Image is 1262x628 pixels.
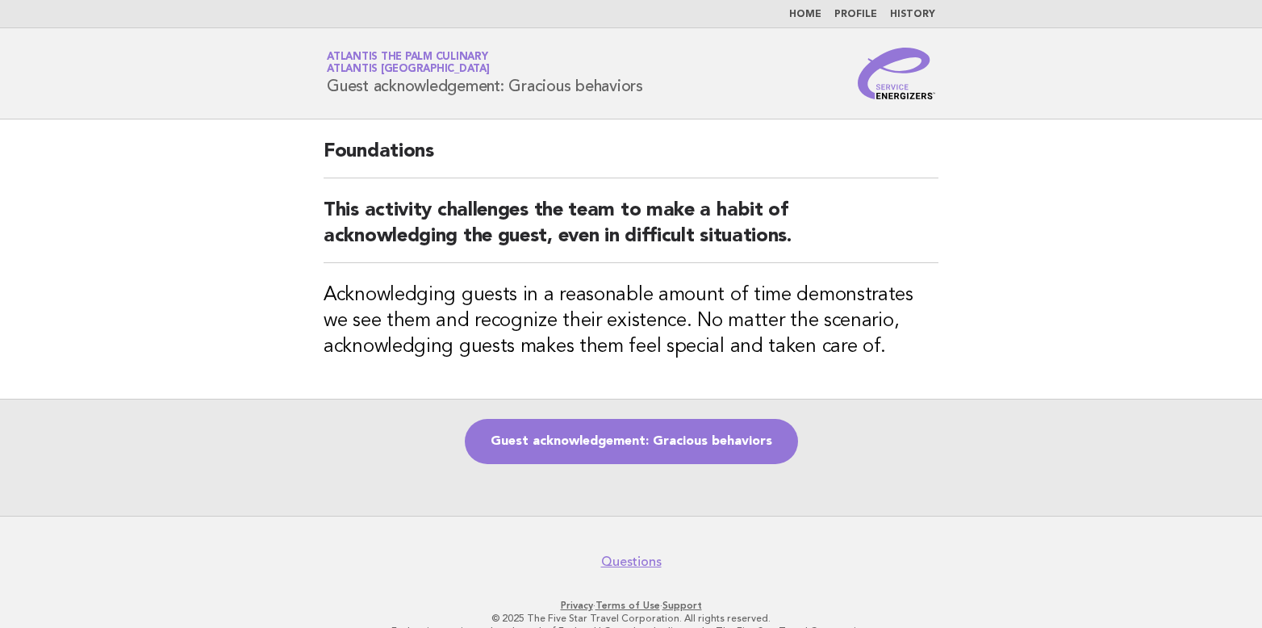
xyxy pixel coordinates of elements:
[465,419,798,464] a: Guest acknowledgement: Gracious behaviors
[789,10,821,19] a: Home
[858,48,935,99] img: Service Energizers
[834,10,877,19] a: Profile
[327,52,490,74] a: Atlantis The Palm CulinaryAtlantis [GEOGRAPHIC_DATA]
[324,283,938,360] h3: Acknowledging guests in a reasonable amount of time demonstrates we see them and recognize their ...
[890,10,935,19] a: History
[137,612,1125,625] p: © 2025 The Five Star Travel Corporation. All rights reserved.
[327,52,643,94] h1: Guest acknowledgement: Gracious behaviors
[601,554,662,570] a: Questions
[662,600,702,611] a: Support
[595,600,660,611] a: Terms of Use
[137,599,1125,612] p: · ·
[324,198,938,263] h2: This activity challenges the team to make a habit of acknowledging the guest, even in difficult s...
[324,139,938,178] h2: Foundations
[327,65,490,75] span: Atlantis [GEOGRAPHIC_DATA]
[561,600,593,611] a: Privacy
